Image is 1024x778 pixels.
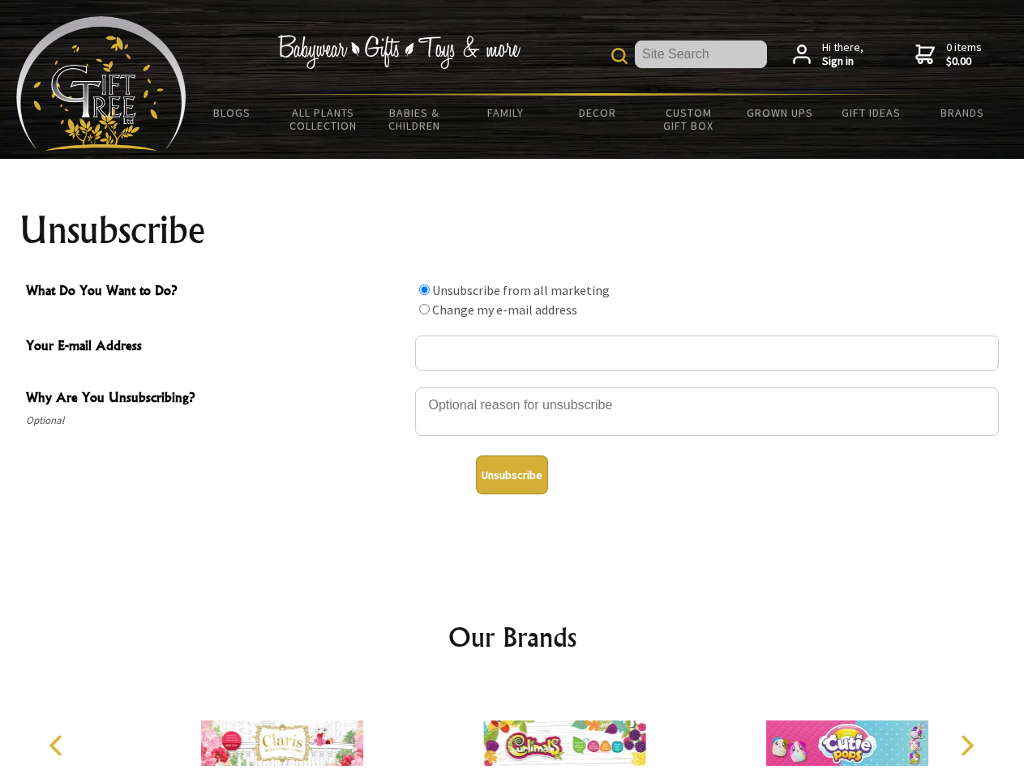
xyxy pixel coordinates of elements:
h2: Our Brands [32,618,992,656]
a: Decor [551,96,643,130]
img: Babywear - Gifts - Toys & more [277,35,521,69]
h1: Unsubscribe [19,211,1005,250]
a: All Plants Collection [278,96,370,143]
input: Your E-mail Address [415,336,999,371]
input: What Do You Want to Do? [419,284,430,295]
span: 0 items [946,40,982,69]
img: product search [611,48,628,64]
button: Previous [41,728,76,763]
span: Hi there, [822,41,863,69]
a: Grown Ups [734,96,825,130]
button: Next [949,728,984,763]
a: BLOGS [186,96,278,130]
img: Babyware - Gifts - Toys and more... [16,16,186,151]
span: What Do You Want to Do? [26,280,407,304]
span: Your E-mail Address [26,336,407,359]
a: Family [461,96,552,130]
span: Why Are You Unsubscribing? [26,387,407,411]
label: Change my e-mail address [432,301,577,318]
a: 0 items$0.00 [915,41,982,69]
input: Site Search [635,41,767,68]
button: Unsubscribe [476,455,548,494]
a: Gift Ideas [825,96,917,130]
a: Custom Gift Box [643,96,735,143]
a: Hi there,Sign in [793,41,863,69]
textarea: Why Are You Unsubscribing? [415,387,999,436]
label: Unsubscribe from all marketing [432,282,610,298]
a: Babies & Children [369,96,461,143]
input: What Do You Want to Do? [419,304,430,314]
span: Optional [26,411,407,430]
a: Brands [917,96,1009,130]
strong: $0.00 [946,54,982,69]
strong: Sign in [822,54,863,69]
